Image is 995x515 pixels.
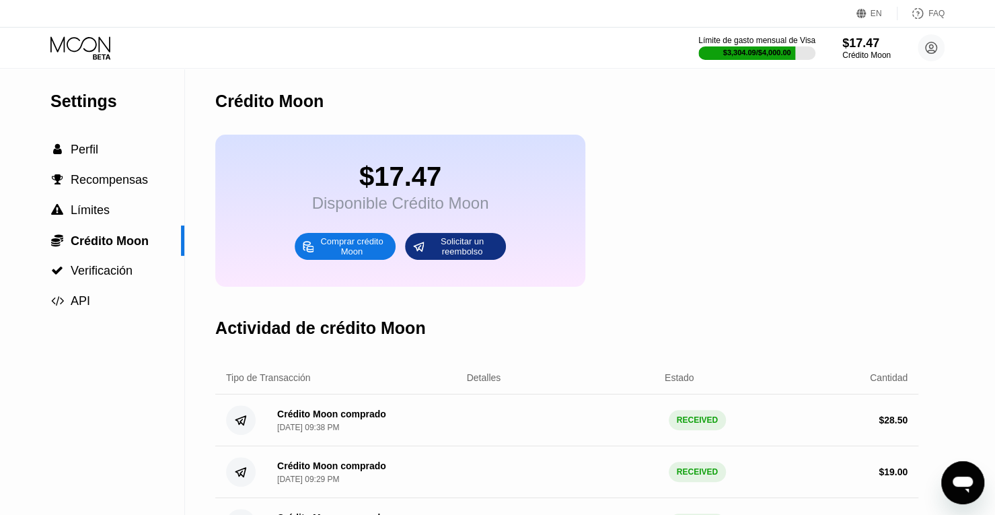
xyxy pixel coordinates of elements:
[277,423,339,432] div: [DATE] 09:38 PM
[277,475,339,484] div: [DATE] 09:29 PM
[50,204,64,216] div: 
[928,9,945,18] div: FAQ
[50,295,64,307] div: 
[53,143,62,156] span: 
[51,265,63,277] span: 
[215,318,426,338] div: Actividad de crédito Moon
[723,48,791,57] div: $3,304.09 / $4,000.00
[871,9,882,18] div: EN
[879,467,908,477] div: $ 19.00
[941,461,984,504] iframe: Botón para iniciar la ventana de mensajería
[870,372,908,383] div: Cantidad
[71,294,90,308] span: API
[669,462,726,482] div: RECEIVED
[665,372,694,383] div: Estado
[50,174,64,186] div: 
[897,7,945,20] div: FAQ
[50,92,184,111] div: Settings
[50,234,64,247] div: 
[51,204,63,216] span: 
[669,410,726,430] div: RECEIVED
[842,50,891,60] div: Crédito Moon
[50,143,64,156] div: 
[312,194,489,213] div: Disponible Crédito Moon
[842,36,891,50] div: $17.47
[842,36,891,60] div: $17.47Crédito Moon
[51,295,64,307] span: 
[856,7,897,20] div: EN
[698,36,815,45] div: Límite de gasto mensual de Visa
[215,92,324,111] div: Crédito Moon
[71,203,110,217] span: Límites
[71,234,149,248] span: Crédito Moon
[71,264,133,277] span: Verificación
[312,162,489,192] div: $17.47
[315,236,389,257] div: Comprar crédito Moon
[226,372,311,383] div: Tipo de Transacción
[277,460,386,471] div: Crédito Moon comprado
[277,409,386,419] div: Crédito Moon comprado
[879,415,908,425] div: $ 28.50
[698,36,815,60] div: Límite de gasto mensual de Visa$3,304.09/$4,000.00
[50,265,64,277] div: 
[295,233,396,260] div: Comprar crédito Moon
[425,236,499,257] div: Solicitar un reembolso
[467,372,501,383] div: Detalles
[405,233,506,260] div: Solicitar un reembolso
[51,234,63,247] span: 
[71,173,148,186] span: Recompensas
[71,143,98,156] span: Perfil
[52,174,63,186] span: 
